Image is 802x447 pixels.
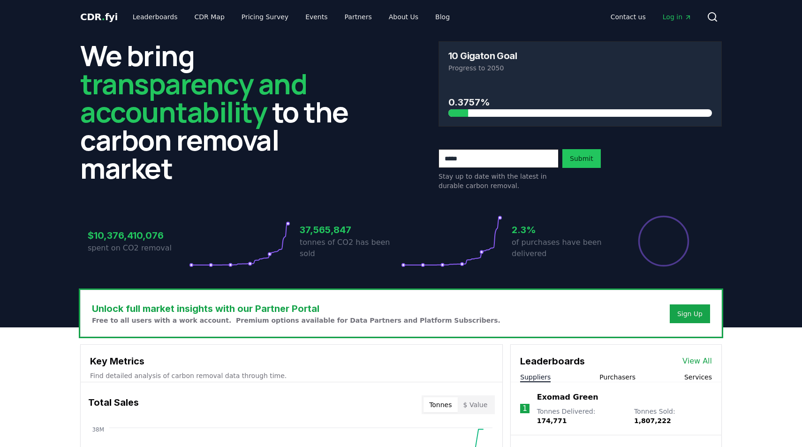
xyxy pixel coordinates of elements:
[520,354,585,368] h3: Leaderboards
[512,223,613,237] h3: 2.3%
[634,417,671,424] span: 1,807,222
[562,149,601,168] button: Submit
[300,223,401,237] h3: 37,565,847
[88,242,189,254] p: spent on CO2 removal
[102,11,105,23] span: .
[125,8,457,25] nav: Main
[603,8,699,25] nav: Main
[90,371,493,380] p: Find detailed analysis of carbon removal data through time.
[88,395,139,414] h3: Total Sales
[537,407,625,425] p: Tonnes Delivered :
[428,8,457,25] a: Blog
[663,12,692,22] span: Log in
[80,41,363,182] h2: We bring to the carbon removal market
[337,8,379,25] a: Partners
[522,403,527,414] p: 1
[448,51,517,61] h3: 10 Gigaton Goal
[634,407,712,425] p: Tonnes Sold :
[300,237,401,259] p: tonnes of CO2 has been sold
[448,95,712,109] h3: 0.3757%
[424,397,457,412] button: Tonnes
[458,397,493,412] button: $ Value
[298,8,335,25] a: Events
[90,354,493,368] h3: Key Metrics
[125,8,185,25] a: Leaderboards
[655,8,699,25] a: Log in
[520,372,551,382] button: Suppliers
[234,8,296,25] a: Pricing Survey
[80,10,118,23] a: CDR.fyi
[599,372,636,382] button: Purchasers
[603,8,653,25] a: Contact us
[537,417,567,424] span: 174,771
[381,8,426,25] a: About Us
[80,64,307,131] span: transparency and accountability
[512,237,613,259] p: of purchases have been delivered
[187,8,232,25] a: CDR Map
[670,304,710,323] button: Sign Up
[684,372,712,382] button: Services
[682,356,712,367] a: View All
[637,215,690,267] div: Percentage of sales delivered
[80,11,118,23] span: CDR fyi
[88,228,189,242] h3: $10,376,410,076
[92,316,500,325] p: Free to all users with a work account. Premium options available for Data Partners and Platform S...
[92,302,500,316] h3: Unlock full market insights with our Partner Portal
[677,309,703,318] a: Sign Up
[537,392,598,403] a: Exomad Green
[448,63,712,73] p: Progress to 2050
[92,426,104,433] tspan: 38M
[439,172,559,190] p: Stay up to date with the latest in durable carbon removal.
